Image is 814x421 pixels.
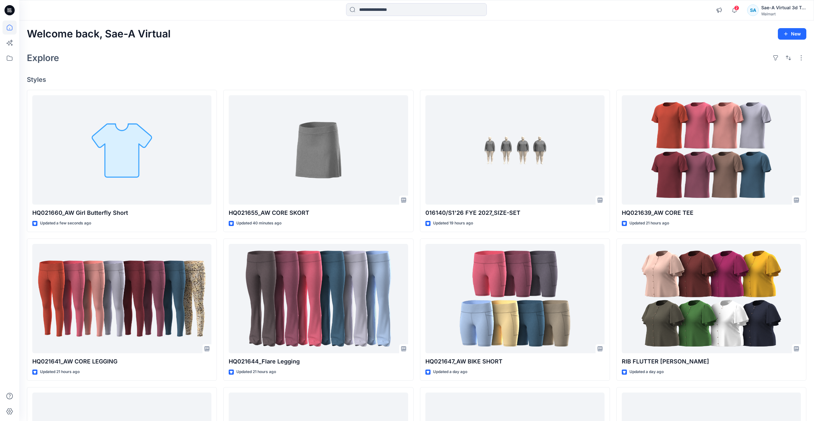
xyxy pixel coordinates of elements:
p: 016140/S1'26 FYE 2027_SIZE-SET [425,208,605,217]
a: HQ021644_Flare Legging [229,244,408,354]
h2: Welcome back, Sae-A Virtual [27,28,170,40]
p: HQ021644_Flare Legging [229,357,408,366]
a: HQ021655_AW CORE SKORT [229,95,408,205]
p: Updated 40 minutes ago [236,220,281,227]
p: Updated a few seconds ago [40,220,91,227]
h2: Explore [27,53,59,63]
button: New [778,28,806,40]
p: Updated 21 hours ago [629,220,669,227]
a: RIB FLUTTER HENLEY [622,244,801,354]
a: HQ021647_AW BIKE SHORT [425,244,605,354]
span: 2 [734,5,739,11]
p: Updated a day ago [433,369,467,375]
p: HQ021641_AW CORE LEGGING [32,357,211,366]
p: HQ021647_AW BIKE SHORT [425,357,605,366]
a: HQ021639_AW CORE TEE [622,95,801,205]
a: 016140/S1'26 FYE 2027_SIZE-SET [425,95,605,205]
h4: Styles [27,76,806,83]
p: Updated 19 hours ago [433,220,473,227]
p: Updated a day ago [629,369,664,375]
a: HQ021660_AW Girl Butterfly Short [32,95,211,205]
p: HQ021655_AW CORE SKORT [229,208,408,217]
a: HQ021641_AW CORE LEGGING [32,244,211,354]
p: Updated 21 hours ago [236,369,276,375]
p: RIB FLUTTER [PERSON_NAME] [622,357,801,366]
p: HQ021639_AW CORE TEE [622,208,801,217]
p: HQ021660_AW Girl Butterfly Short [32,208,211,217]
div: Sae-A Virtual 3d Team [761,4,806,12]
p: Updated 21 hours ago [40,369,80,375]
div: Walmart [761,12,806,16]
div: SA [747,4,759,16]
